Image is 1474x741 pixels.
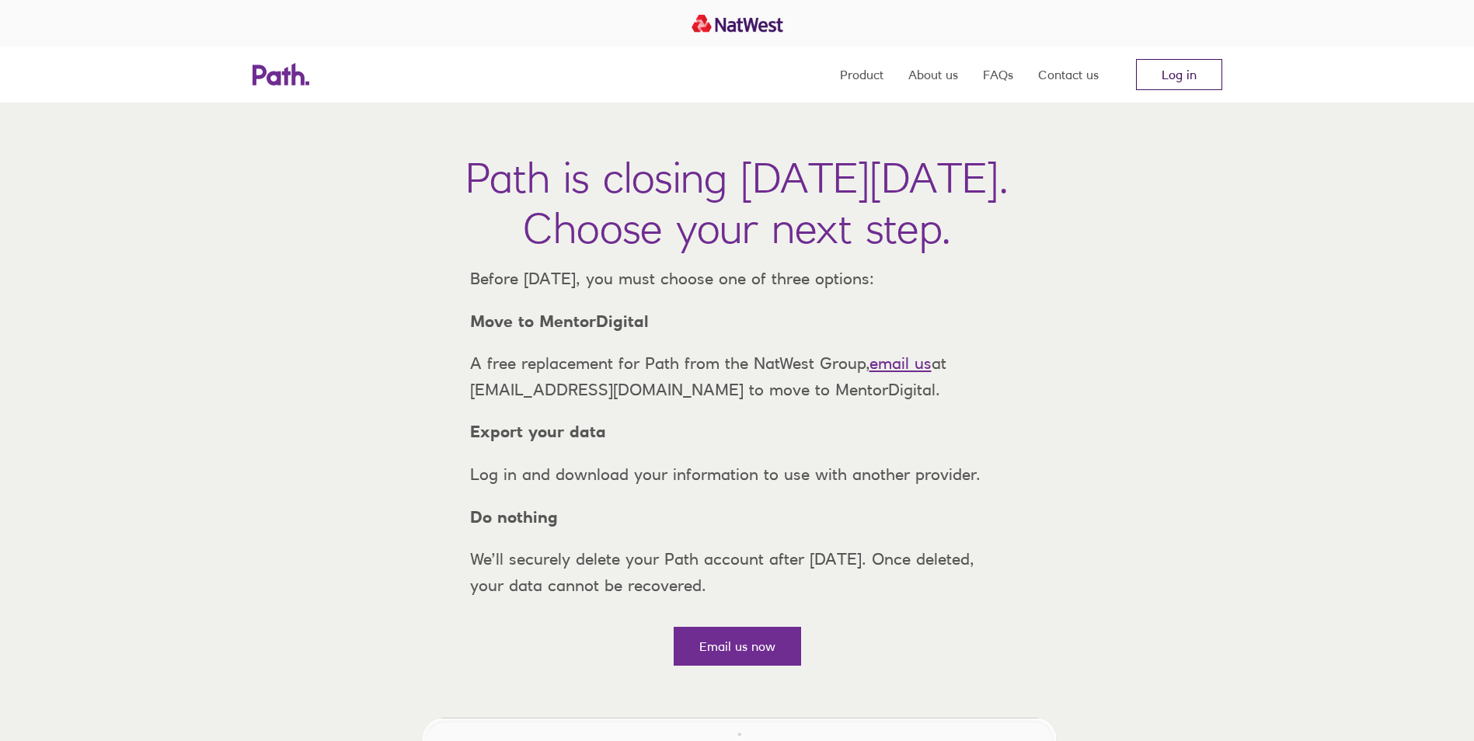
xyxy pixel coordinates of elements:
[674,627,801,666] a: Email us now
[1038,47,1099,103] a: Contact us
[458,350,1017,402] p: A free replacement for Path from the NatWest Group, at [EMAIL_ADDRESS][DOMAIN_NAME] to move to Me...
[465,152,1009,253] h1: Path is closing [DATE][DATE]. Choose your next step.
[458,461,1017,488] p: Log in and download your information to use with another provider.
[458,546,1017,598] p: We’ll securely delete your Path account after [DATE]. Once deleted, your data cannot be recovered.
[840,47,883,103] a: Product
[470,507,558,527] strong: Do nothing
[983,47,1013,103] a: FAQs
[470,422,606,441] strong: Export your data
[458,266,1017,292] p: Before [DATE], you must choose one of three options:
[470,311,649,331] strong: Move to MentorDigital
[908,47,958,103] a: About us
[1136,59,1222,90] a: Log in
[869,353,932,373] a: email us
